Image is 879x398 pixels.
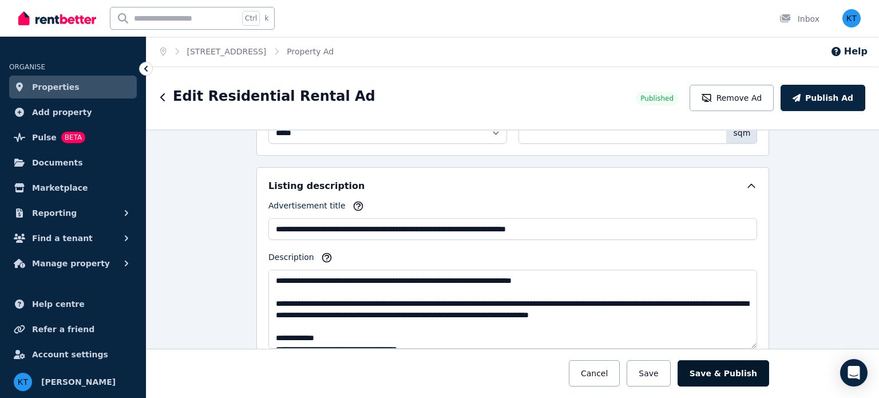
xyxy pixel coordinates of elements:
[18,10,96,27] img: RentBetter
[32,156,83,170] span: Documents
[32,206,77,220] span: Reporting
[9,227,137,250] button: Find a tenant
[9,151,137,174] a: Documents
[9,202,137,224] button: Reporting
[32,348,108,361] span: Account settings
[268,179,365,193] h5: Listing description
[268,251,314,267] label: Description
[840,359,868,387] div: Open Intercom Messenger
[61,132,85,143] span: BETA
[32,181,88,195] span: Marketplace
[640,94,674,103] span: Published
[569,360,620,387] button: Cancel
[32,297,85,311] span: Help centre
[32,257,110,270] span: Manage property
[41,375,116,389] span: [PERSON_NAME]
[690,85,774,111] button: Remove Ad
[842,9,861,27] img: Kerri Thomas
[187,47,267,56] a: [STREET_ADDRESS]
[678,360,769,387] button: Save & Publish
[32,231,93,245] span: Find a tenant
[9,126,137,149] a: PulseBETA
[9,252,137,275] button: Manage property
[14,373,32,391] img: Kerri Thomas
[173,87,375,105] h1: Edit Residential Rental Ad
[9,63,45,71] span: ORGANISE
[32,131,57,144] span: Pulse
[9,176,137,199] a: Marketplace
[32,80,80,94] span: Properties
[830,45,868,58] button: Help
[268,200,346,216] label: Advertisement title
[264,14,268,23] span: k
[242,11,260,26] span: Ctrl
[779,13,819,25] div: Inbox
[9,76,137,98] a: Properties
[32,322,94,336] span: Refer a friend
[287,47,334,56] a: Property Ad
[9,293,137,316] a: Help centre
[9,343,137,366] a: Account settings
[9,101,137,124] a: Add property
[146,37,347,66] nav: Breadcrumb
[32,105,92,119] span: Add property
[627,360,670,387] button: Save
[781,85,865,111] button: Publish Ad
[9,318,137,341] a: Refer a friend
